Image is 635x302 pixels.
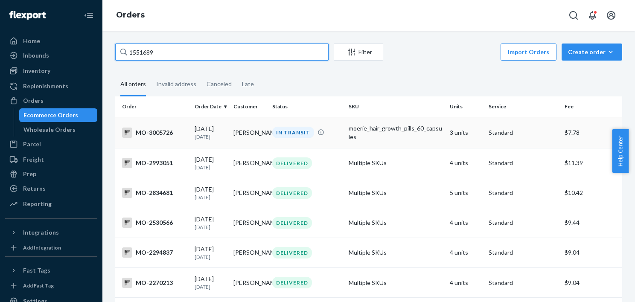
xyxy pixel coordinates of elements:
[122,188,188,198] div: MO-2834681
[233,103,265,110] div: Customer
[5,94,97,107] a: Orders
[446,178,485,208] td: 5 units
[446,96,485,117] th: Units
[23,111,78,119] div: Ecommerce Orders
[23,37,40,45] div: Home
[19,108,98,122] a: Ecommerce Orders
[272,127,314,138] div: IN TRANSIT
[5,34,97,48] a: Home
[122,158,188,168] div: MO-2993051
[5,49,97,62] a: Inbounds
[5,64,97,78] a: Inventory
[230,268,269,298] td: [PERSON_NAME]
[230,208,269,238] td: [PERSON_NAME]
[5,243,97,253] a: Add Integration
[23,266,50,275] div: Fast Tags
[195,224,227,231] p: [DATE]
[195,245,227,261] div: [DATE]
[561,178,622,208] td: $10.42
[5,182,97,195] a: Returns
[272,217,312,229] div: DELIVERED
[23,184,46,193] div: Returns
[23,82,68,90] div: Replenishments
[489,218,558,227] p: Standard
[561,117,622,148] td: $7.78
[272,157,312,169] div: DELIVERED
[156,73,196,95] div: Invalid address
[345,178,447,208] td: Multiple SKUs
[23,140,41,148] div: Parcel
[230,148,269,178] td: [PERSON_NAME]
[195,155,227,171] div: [DATE]
[272,277,312,288] div: DELIVERED
[5,167,97,181] a: Prep
[80,7,97,24] button: Close Navigation
[23,125,76,134] div: Wholesale Orders
[23,51,49,60] div: Inbounds
[489,128,558,137] p: Standard
[345,208,447,238] td: Multiple SKUs
[345,96,447,117] th: SKU
[195,185,227,201] div: [DATE]
[195,164,227,171] p: [DATE]
[19,123,98,136] a: Wholesale Orders
[207,73,232,95] div: Canceled
[122,278,188,288] div: MO-2270213
[195,283,227,290] p: [DATE]
[23,200,52,208] div: Reporting
[345,148,447,178] td: Multiple SKUs
[195,215,227,231] div: [DATE]
[501,44,556,61] button: Import Orders
[446,148,485,178] td: 4 units
[115,96,191,117] th: Order
[242,73,254,95] div: Late
[562,44,622,61] button: Create order
[5,226,97,239] button: Integrations
[109,3,151,28] ol: breadcrumbs
[446,238,485,267] td: 4 units
[115,44,329,61] input: Search orders
[5,137,97,151] a: Parcel
[568,48,616,56] div: Create order
[195,125,227,140] div: [DATE]
[23,170,36,178] div: Prep
[603,7,620,24] button: Open account menu
[116,10,145,20] a: Orders
[230,238,269,267] td: [PERSON_NAME]
[9,11,46,20] img: Flexport logo
[120,73,146,96] div: All orders
[122,247,188,258] div: MO-2294837
[485,96,561,117] th: Service
[195,275,227,290] div: [DATE]
[23,96,44,105] div: Orders
[334,44,383,61] button: Filter
[5,264,97,277] button: Fast Tags
[195,194,227,201] p: [DATE]
[23,244,61,251] div: Add Integration
[334,48,383,56] div: Filter
[446,208,485,238] td: 4 units
[272,187,312,199] div: DELIVERED
[195,253,227,261] p: [DATE]
[561,268,622,298] td: $9.04
[565,7,582,24] button: Open Search Box
[489,189,558,197] p: Standard
[230,178,269,208] td: [PERSON_NAME]
[269,96,345,117] th: Status
[5,153,97,166] a: Freight
[612,129,629,173] button: Help Center
[122,128,188,138] div: MO-3005726
[489,279,558,287] p: Standard
[345,238,447,267] td: Multiple SKUs
[349,124,443,141] div: moerie_hair_growth_pills_60_capsules
[446,117,485,148] td: 3 units
[272,247,312,258] div: DELIVERED
[230,117,269,148] td: [PERSON_NAME]
[489,248,558,257] p: Standard
[561,208,622,238] td: $9.44
[5,281,97,291] a: Add Fast Tag
[23,282,54,289] div: Add Fast Tag
[195,133,227,140] p: [DATE]
[446,268,485,298] td: 4 units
